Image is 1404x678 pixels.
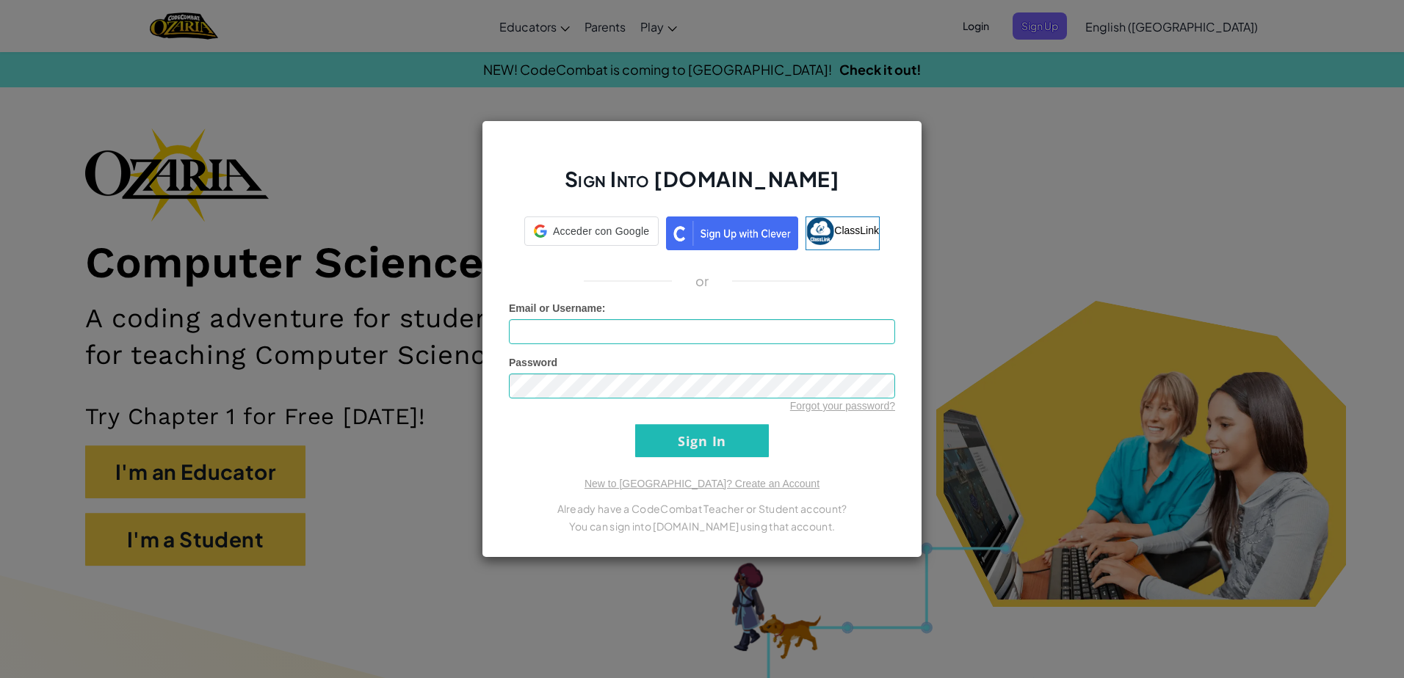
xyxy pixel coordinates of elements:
a: Forgot your password? [790,400,895,412]
input: Sign In [635,424,769,457]
span: Password [509,357,557,368]
div: Acceder con Google [524,216,659,246]
a: Acceder con Google [524,216,659,250]
p: or [695,272,709,290]
p: You can sign into [DOMAIN_NAME] using that account. [509,517,895,535]
label: : [509,301,606,316]
span: Email or Username [509,302,602,314]
span: ClassLink [834,225,879,236]
img: clever_sso_button@2x.png [666,216,798,250]
p: Already have a CodeCombat Teacher or Student account? [509,500,895,517]
span: Acceder con Google [553,224,649,238]
a: New to [GEOGRAPHIC_DATA]? Create an Account [585,478,819,489]
h2: Sign Into [DOMAIN_NAME] [509,165,895,208]
img: classlink-logo-small.png [806,217,834,245]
